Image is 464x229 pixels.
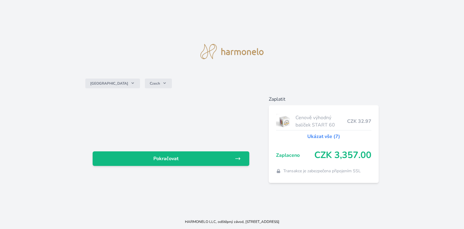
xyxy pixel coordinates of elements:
button: Czech [145,79,172,88]
span: CZK 3,357.00 [314,150,371,161]
span: Cenově výhodný balíček START 60 [295,114,347,129]
h6: Zaplatit [269,96,379,103]
a: Pokračovat [93,151,249,166]
span: Zaplaceno [276,152,314,159]
span: Pokračovat [97,155,234,162]
span: [GEOGRAPHIC_DATA] [90,81,128,86]
a: Ukázat vše (7) [307,133,340,140]
span: Czech [150,81,160,86]
img: start.jpg [276,114,293,129]
button: [GEOGRAPHIC_DATA] [85,79,140,88]
span: CZK 32.97 [347,118,371,125]
span: Transakce je zabezpečena připojením SSL [283,168,361,174]
img: logo.svg [200,44,264,59]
